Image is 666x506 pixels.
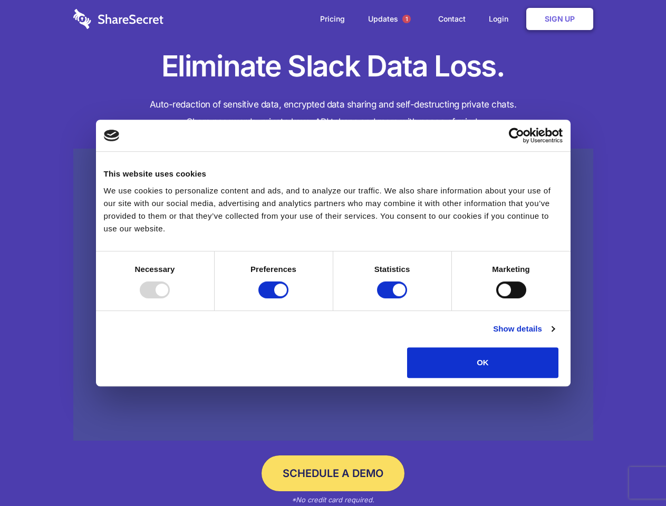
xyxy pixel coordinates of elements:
a: Usercentrics Cookiebot - opens in a new window [470,128,563,143]
span: 1 [402,15,411,23]
img: logo [104,130,120,141]
strong: Marketing [492,265,530,274]
img: logo-wordmark-white-trans-d4663122ce5f474addd5e946df7df03e33cb6a1c49d2221995e7729f52c070b2.svg [73,9,163,29]
strong: Preferences [250,265,296,274]
a: Wistia video thumbnail [73,149,593,441]
a: Login [478,3,524,35]
a: Show details [493,323,554,335]
a: Schedule a Demo [262,455,404,491]
strong: Necessary [135,265,175,274]
button: OK [407,347,558,378]
div: We use cookies to personalize content and ads, and to analyze our traffic. We also share informat... [104,184,563,235]
div: This website uses cookies [104,168,563,180]
a: Pricing [310,3,355,35]
strong: Statistics [374,265,410,274]
h4: Auto-redaction of sensitive data, encrypted data sharing and self-destructing private chats. Shar... [73,96,593,131]
em: *No credit card required. [292,495,374,504]
h1: Eliminate Slack Data Loss. [73,47,593,85]
a: Sign Up [526,8,593,30]
a: Contact [428,3,476,35]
